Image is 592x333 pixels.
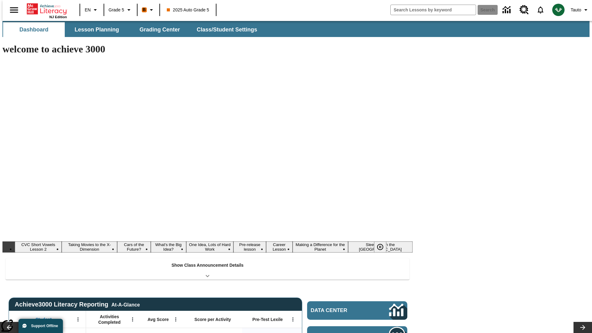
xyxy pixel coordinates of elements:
[27,3,67,15] a: Home
[66,22,128,37] button: Lesson Planning
[35,317,51,322] span: Student
[82,4,102,15] button: Language: EN, Select a language
[15,241,62,253] button: Slide 1 CVC Short Vowels Lesson 2
[143,6,146,14] span: B
[391,5,476,15] input: search field
[374,241,386,253] button: Pause
[568,4,592,15] button: Profile/Settings
[147,317,169,322] span: Avg Score
[266,241,293,253] button: Slide 7 Career Lesson
[18,319,63,333] button: Support Offline
[293,241,348,253] button: Slide 8 Making a Difference for the Planet
[106,4,135,15] button: Grade: Grade 5, Select a grade
[167,7,209,13] span: 2025 Auto Grade 5
[2,22,263,37] div: SubNavbar
[2,43,413,55] h1: welcome to achieve 3000
[532,2,549,18] a: Notifications
[516,2,532,18] a: Resource Center, Will open in new tab
[129,22,191,37] button: Grading Center
[573,322,592,333] button: Lesson carousel, Next
[5,1,23,19] button: Open side menu
[151,241,186,253] button: Slide 4 What's the Big Idea?
[128,315,137,324] button: Open Menu
[139,4,158,15] button: Boost Class color is orange. Change class color
[6,258,409,280] div: Show Class Announcement Details
[499,2,516,18] a: Data Center
[62,241,117,253] button: Slide 2 Taking Movies to the X-Dimension
[111,301,140,308] div: At-A-Glance
[348,241,413,253] button: Slide 9 Sleepless in the Animal Kingdom
[31,324,58,328] span: Support Offline
[89,314,130,325] span: Activities Completed
[253,317,283,322] span: Pre-Test Lexile
[171,262,244,269] p: Show Class Announcement Details
[117,241,150,253] button: Slide 3 Cars of the Future?
[552,4,565,16] img: avatar image
[288,315,298,324] button: Open Menu
[73,315,83,324] button: Open Menu
[27,2,67,19] div: Home
[233,241,266,253] button: Slide 6 Pre-release lesson
[85,7,91,13] span: EN
[49,15,67,19] span: NJ Edition
[311,307,368,314] span: Data Center
[192,22,262,37] button: Class/Student Settings
[195,317,231,322] span: Score per Activity
[186,241,234,253] button: Slide 5 One Idea, Lots of Hard Work
[15,301,140,308] span: Achieve3000 Literacy Reporting
[3,22,65,37] button: Dashboard
[571,7,581,13] span: Tauto
[307,301,407,320] a: Data Center
[171,315,180,324] button: Open Menu
[549,2,568,18] button: Select a new avatar
[374,241,393,253] div: Pause
[2,21,590,37] div: SubNavbar
[109,7,124,13] span: Grade 5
